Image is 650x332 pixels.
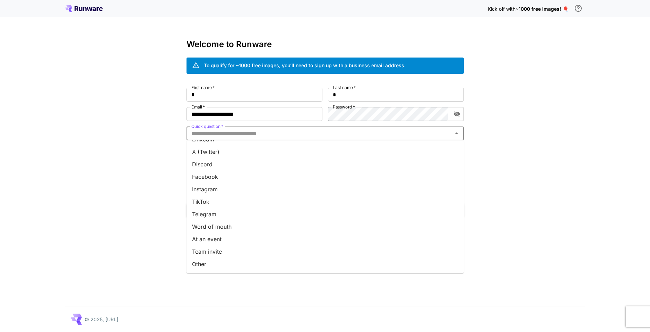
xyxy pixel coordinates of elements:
button: toggle password visibility [451,108,463,120]
li: Discord [187,158,464,171]
li: At an event [187,233,464,245]
li: Facebook [187,171,464,183]
li: X (Twitter) [187,146,464,158]
span: ~1000 free images! 🎈 [515,6,569,12]
label: Last name [333,85,356,90]
button: Close [452,129,461,138]
li: Other [187,258,464,270]
label: Password [333,104,355,110]
label: Email [191,104,205,110]
h3: Welcome to Runware [187,40,464,49]
li: Team invite [187,245,464,258]
label: Quick question [191,123,223,129]
li: Word of mouth [187,220,464,233]
button: In order to qualify for free credit, you need to sign up with a business email address and click ... [571,1,585,15]
li: Telegram [187,208,464,220]
div: To qualify for ~1000 free images, you’ll need to sign up with a business email address. [204,62,406,69]
label: First name [191,85,215,90]
li: TikTok [187,195,464,208]
span: Kick off with [488,6,515,12]
p: © 2025, [URL] [85,316,118,323]
li: Instagram [187,183,464,195]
